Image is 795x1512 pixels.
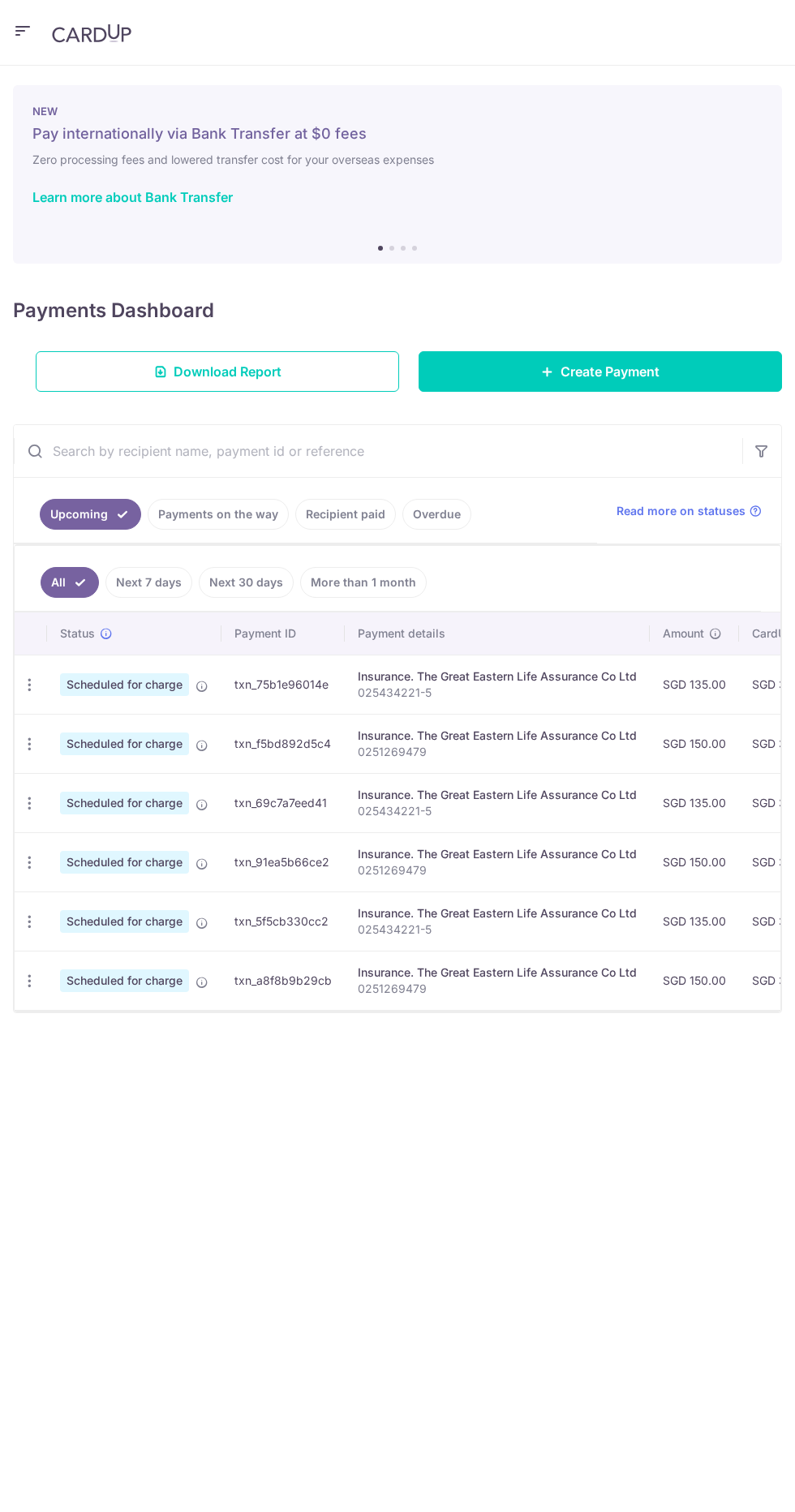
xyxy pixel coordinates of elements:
td: SGD 150.00 [650,951,739,1010]
span: Read more on statuses [617,503,746,519]
div: Insurance. The Great Eastern Life Assurance Co Ltd [358,846,637,862]
a: Overdue [402,499,471,530]
a: More than 1 month [300,567,427,598]
td: SGD 135.00 [650,655,739,714]
a: Next 7 days [105,567,192,598]
p: 0251269479 [358,981,637,997]
span: Status [60,625,95,642]
span: Scheduled for charge [60,969,189,992]
p: NEW [32,105,763,118]
a: Next 30 days [199,567,294,598]
p: 025434221-5 [358,685,637,701]
td: SGD 150.00 [650,714,739,773]
span: Create Payment [561,362,660,381]
a: All [41,567,99,598]
p: 025434221-5 [358,803,637,819]
input: Search by recipient name, payment id or reference [14,425,742,477]
div: Insurance. The Great Eastern Life Assurance Co Ltd [358,787,637,803]
a: Create Payment [419,351,782,392]
h4: Payments Dashboard [13,296,214,325]
h6: Zero processing fees and lowered transfer cost for your overseas expenses [32,150,763,170]
p: 025434221-5 [358,921,637,938]
div: Insurance. The Great Eastern Life Assurance Co Ltd [358,964,637,981]
a: Learn more about Bank Transfer [32,189,233,205]
td: txn_75b1e96014e [221,655,345,714]
a: Read more on statuses [617,503,762,519]
a: Upcoming [40,499,141,530]
div: Insurance. The Great Eastern Life Assurance Co Ltd [358,728,637,744]
td: txn_a8f8b9b29cb [221,951,345,1010]
td: txn_5f5cb330cc2 [221,891,345,951]
span: Scheduled for charge [60,732,189,755]
div: Insurance. The Great Eastern Life Assurance Co Ltd [358,905,637,921]
h5: Pay internationally via Bank Transfer at $0 fees [32,124,763,144]
a: Recipient paid [295,499,396,530]
td: SGD 135.00 [650,773,739,832]
span: Amount [663,625,704,642]
a: Payments on the way [148,499,289,530]
div: Insurance. The Great Eastern Life Assurance Co Ltd [358,668,637,685]
span: Scheduled for charge [60,673,189,696]
span: Scheduled for charge [60,910,189,933]
span: Scheduled for charge [60,851,189,874]
td: txn_91ea5b66ce2 [221,832,345,891]
img: CardUp [52,24,131,43]
a: Download Report [36,351,399,392]
span: Download Report [174,362,281,381]
td: txn_f5bd892d5c4 [221,714,345,773]
td: txn_69c7a7eed41 [221,773,345,832]
span: Scheduled for charge [60,792,189,814]
p: 0251269479 [358,862,637,878]
td: SGD 135.00 [650,891,739,951]
p: 0251269479 [358,744,637,760]
td: SGD 150.00 [650,832,739,891]
th: Payment details [345,612,650,655]
th: Payment ID [221,612,345,655]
